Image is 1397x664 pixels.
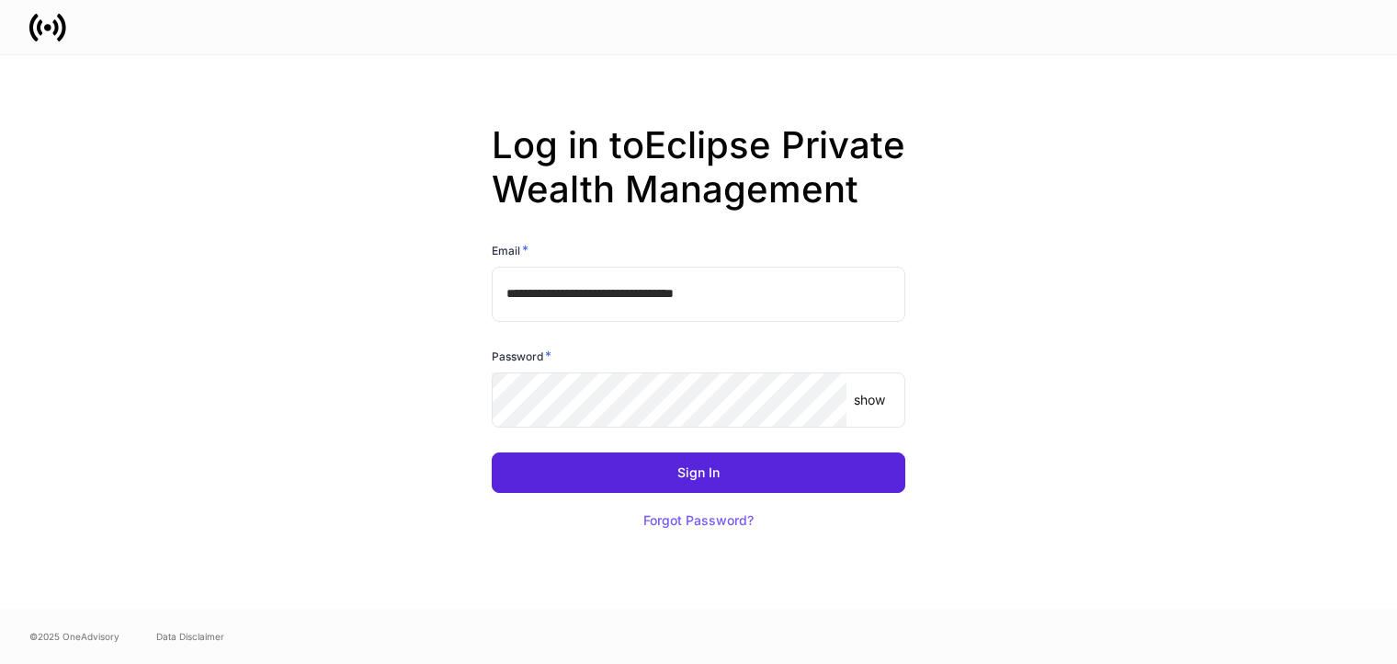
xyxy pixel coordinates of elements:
[854,391,885,409] p: show
[492,123,905,241] h2: Log in to Eclipse Private Wealth Management
[29,629,119,644] span: © 2025 OneAdvisory
[156,629,224,644] a: Data Disclaimer
[492,241,528,259] h6: Email
[620,500,777,541] button: Forgot Password?
[643,514,754,527] div: Forgot Password?
[492,347,551,365] h6: Password
[677,466,720,479] div: Sign In
[492,452,905,493] button: Sign In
